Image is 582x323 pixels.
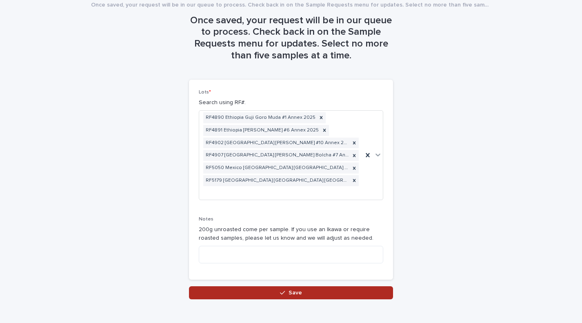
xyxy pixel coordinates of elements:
[289,290,302,296] span: Save
[203,175,350,186] div: RF5179 [GEOGRAPHIC_DATA] [GEOGRAPHIC_DATA] [GEOGRAPHIC_DATA] [PERSON_NAME] Annex 2025
[203,125,320,136] div: RF4891 Ethiopia [PERSON_NAME] #6 Annex 2025
[189,15,393,62] h1: Once saved, your request will be in our queue to process. Check back in on the Sample Requests me...
[203,163,350,174] div: RF5050 Mexico [GEOGRAPHIC_DATA] [GEOGRAPHIC_DATA] de [PERSON_NAME] [GEOGRAPHIC_DATA] 2025
[203,150,350,161] div: RF4907 [GEOGRAPHIC_DATA] [PERSON_NAME] Bolcha #7 Annex 2025
[199,225,383,243] p: 200g unroasted come per sample. If you use an Ikawa or require roasted samples, please let us kno...
[199,98,383,107] p: Search using RF#.
[189,286,393,299] button: Save
[203,138,350,149] div: RF4902 [GEOGRAPHIC_DATA] [PERSON_NAME] #10 Annex 2025
[199,217,213,222] span: Notes
[203,112,317,123] div: RF4890 Ethiopia Guji Goro Muda #1 Annex 2025
[199,90,211,95] span: Lots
